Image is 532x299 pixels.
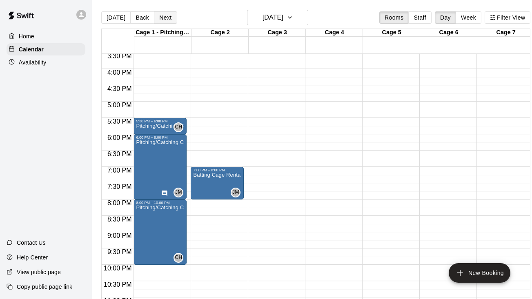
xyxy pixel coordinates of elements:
p: Help Center [17,253,48,261]
div: 8:00 PM – 10:00 PM: Pitching/Catching Cage Rental [134,199,187,265]
button: Rooms [379,11,409,24]
span: 4:00 PM [105,69,134,76]
div: Cage 5 [363,29,420,37]
span: James Miner [234,188,240,197]
div: 7:00 PM – 8:00 PM: Batting Cage Rental [191,167,244,199]
button: [DATE] [247,10,308,25]
span: 10:30 PM [102,281,134,288]
button: Next [154,11,177,24]
p: Home [19,32,34,40]
div: 7:00 PM – 8:00 PM [193,168,241,172]
p: Contact Us [17,239,46,247]
div: Cage 4 [306,29,363,37]
span: 7:00 PM [105,167,134,174]
span: 7:30 PM [105,183,134,190]
span: 5:30 PM [105,118,134,125]
div: 5:30 PM – 6:00 PM: Pitching/Catching Cage Rental [134,118,187,134]
p: Copy public page link [17,283,72,291]
span: CH [175,254,182,262]
a: Calendar [7,43,85,55]
div: Cage 2 [191,29,249,37]
div: 8:00 PM – 10:00 PM [136,201,184,205]
span: 9:30 PM [105,248,134,255]
span: Chrissy Hood [177,253,183,263]
div: Cage 1 - Pitching/Catching Lane [134,29,191,37]
span: Chrissy Hood [177,122,183,132]
span: 8:30 PM [105,216,134,223]
button: Filter View [485,11,530,24]
span: 3:30 PM [105,53,134,60]
p: View public page [17,268,61,276]
div: James Miner [174,188,183,197]
div: 6:00 PM – 8:00 PM: Pitching/Catching Cage Rental [134,134,187,199]
div: 5:30 PM – 6:00 PM [136,119,184,123]
span: 6:00 PM [105,134,134,141]
svg: Has notes [161,190,168,197]
span: 10:00 PM [102,265,134,272]
div: Cage 6 [420,29,477,37]
span: 4:30 PM [105,85,134,92]
span: JM [232,188,239,197]
p: Calendar [19,45,44,53]
span: CH [175,123,182,131]
div: 6:00 PM – 8:00 PM [136,135,184,140]
div: Chrissy Hood [174,253,183,263]
button: Staff [408,11,432,24]
button: Week [456,11,481,24]
a: Home [7,30,85,42]
h6: [DATE] [263,12,283,23]
span: 9:00 PM [105,232,134,239]
span: 8:00 PM [105,199,134,206]
div: James Miner [231,188,240,197]
button: Day [435,11,456,24]
button: Back [130,11,154,24]
button: [DATE] [101,11,131,24]
div: Chrissy Hood [174,122,183,132]
span: JM [175,188,182,197]
a: Availability [7,56,85,69]
p: Availability [19,58,47,66]
span: James Miner [177,188,183,197]
div: Cage 3 [249,29,306,37]
span: 6:30 PM [105,151,134,157]
span: 5:00 PM [105,102,134,109]
button: add [449,263,510,283]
